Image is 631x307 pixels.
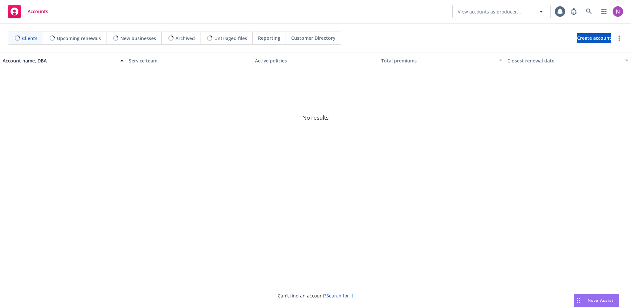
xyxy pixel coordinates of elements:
[452,5,551,18] button: View accounts as producer...
[5,2,51,21] a: Accounts
[381,57,495,64] div: Total premiums
[458,8,521,15] span: View accounts as producer...
[28,9,48,14] span: Accounts
[291,35,336,41] span: Customer Directory
[214,35,247,42] span: Untriaged files
[379,53,505,68] button: Total premiums
[175,35,195,42] span: Archived
[255,57,376,64] div: Active policies
[126,53,252,68] button: Service team
[22,35,37,42] span: Clients
[326,293,353,299] a: Search for it
[507,57,621,64] div: Closest renewal date
[129,57,250,64] div: Service team
[582,5,596,18] a: Search
[615,34,623,42] a: more
[588,297,614,303] span: Nova Assist
[505,53,631,68] button: Closest renewal date
[574,294,582,307] div: Drag to move
[574,294,619,307] button: Nova Assist
[57,35,101,42] span: Upcoming renewals
[258,35,280,41] span: Reporting
[577,32,611,44] span: Create account
[3,57,116,64] div: Account name, DBA
[577,33,611,43] a: Create account
[252,53,379,68] button: Active policies
[120,35,156,42] span: New businesses
[278,292,353,299] span: Can't find an account?
[567,5,580,18] a: Report a Bug
[613,6,623,17] img: photo
[597,5,611,18] a: Switch app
